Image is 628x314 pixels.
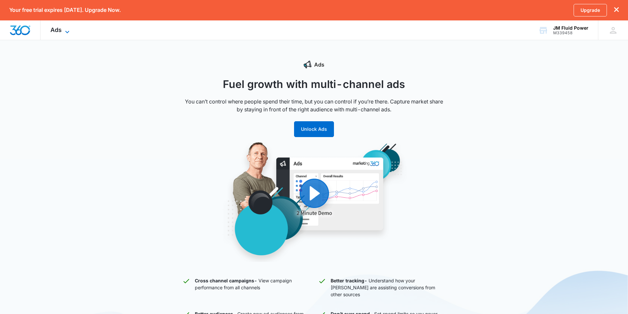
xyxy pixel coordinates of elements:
[189,142,439,262] img: Ads
[182,61,446,69] div: Ads
[553,25,588,31] div: account name
[614,7,619,13] button: dismiss this dialog
[553,31,588,35] div: account id
[574,4,607,16] a: Upgrade
[294,126,334,132] a: Unlock Ads
[294,121,334,137] button: Unlock Ads
[331,277,446,298] p: Understand how your [PERSON_NAME] are assisting conversions from other sources
[195,278,257,283] strong: Cross channel campaigns -
[41,20,81,40] div: Ads
[195,277,310,298] p: View campaign performance from all channels
[9,7,121,13] p: Your free trial expires [DATE]. Upgrade Now.
[182,98,446,113] p: You can’t control where people spend their time, but you can control if you’re there. Capture mar...
[331,278,367,283] strong: Better tracking -
[50,26,62,33] span: Ads
[182,76,446,92] h1: Fuel growth with multi-channel ads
